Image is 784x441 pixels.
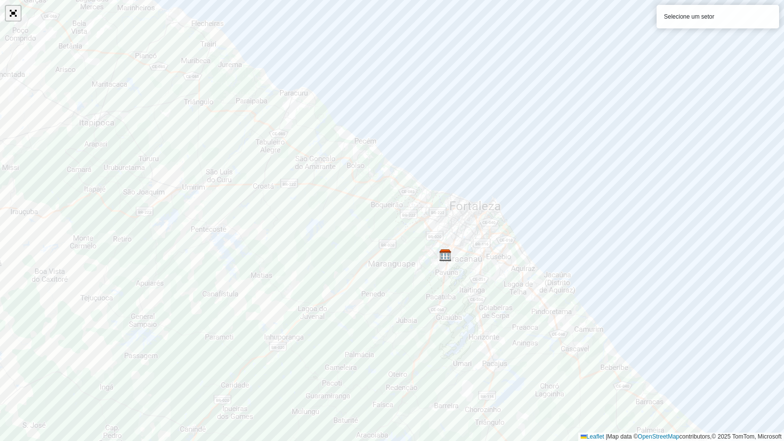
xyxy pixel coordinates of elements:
span: | [606,433,607,440]
div: Selecione um setor [657,5,779,28]
a: Abrir mapa em tela cheia [6,6,21,21]
a: Leaflet [581,433,604,440]
a: OpenStreetMap [638,433,680,440]
div: Map data © contributors,© 2025 TomTom, Microsoft [578,433,784,441]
